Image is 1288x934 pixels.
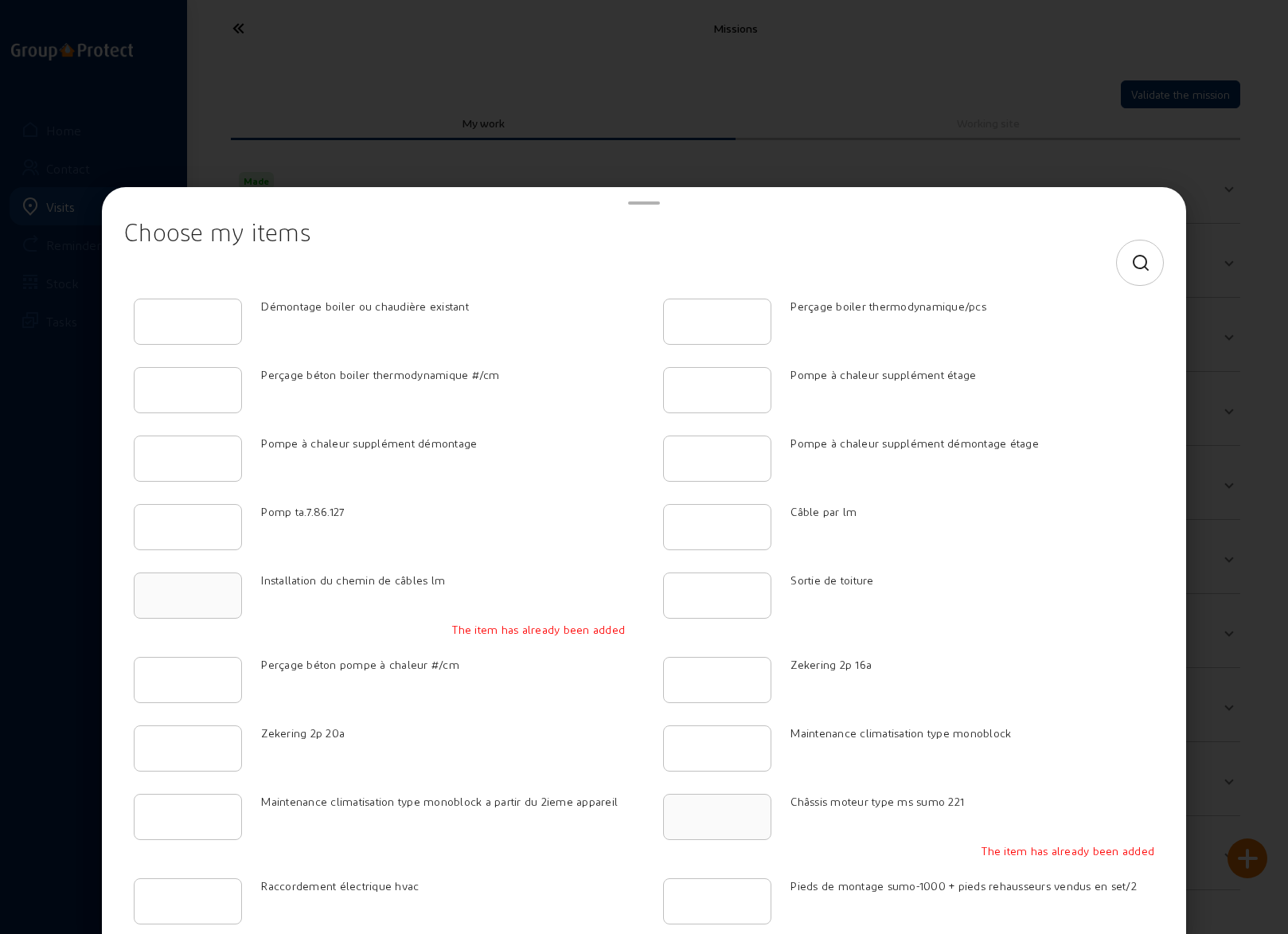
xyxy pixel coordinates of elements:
[790,368,976,381] span: Pompe à chaleur supplément étage
[452,623,625,636] span: The item has already been added
[261,795,618,808] span: Maintenance climatisation type monoblock a partir du 2ieme appareil
[790,436,1039,450] span: Pompe à chaleur supplément démontage étage
[790,573,873,587] span: Sortie de toiture
[261,299,469,313] span: Démontage boiler ou chaudière existant
[982,844,1154,858] span: The item has already been added
[124,224,1164,240] h2: Choose my items
[790,879,1137,893] span: Pieds de montage sumo-1000 + pieds rehausseurs vendus en set/2
[261,658,459,671] span: Perçage béton pompe à chaleur #/cm
[261,573,445,587] span: Installation du chemin de câbles lm
[790,795,964,808] span: Châssis moteur type ms sumo 221
[790,726,1011,740] span: Maintenance climatisation type monoblock
[261,879,419,893] span: Raccordement électrique hvac
[790,505,857,518] span: Câble par lm
[261,505,344,518] span: Pomp ta.7.86.127
[790,299,986,313] span: Perçage boiler thermodynamique/pcs
[790,658,872,671] span: Zekering 2p 16a
[261,368,499,381] span: Perçage béton boiler thermodynamique #/cm
[261,436,477,450] span: Pompe à chaleur supplément démontage
[261,726,345,740] span: Zekering 2p 20a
